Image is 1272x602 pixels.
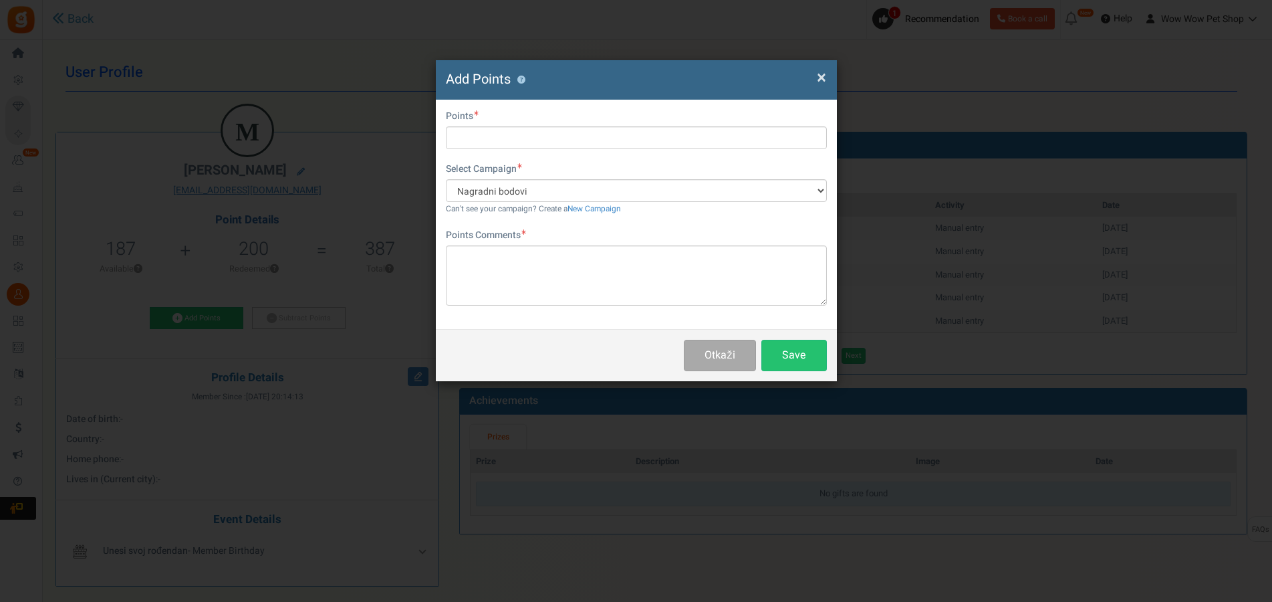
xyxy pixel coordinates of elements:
button: ? [517,76,526,84]
a: New Campaign [567,203,621,215]
span: × [817,65,826,90]
button: Open LiveChat chat widget [11,5,51,45]
button: Save [761,340,827,371]
button: Otkaži [684,340,755,371]
label: Points Comments [446,229,526,242]
span: Add Points [446,70,511,89]
small: Can't see your campaign? Create a [446,203,621,215]
label: Select Campaign [446,163,522,176]
label: Points [446,110,479,123]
